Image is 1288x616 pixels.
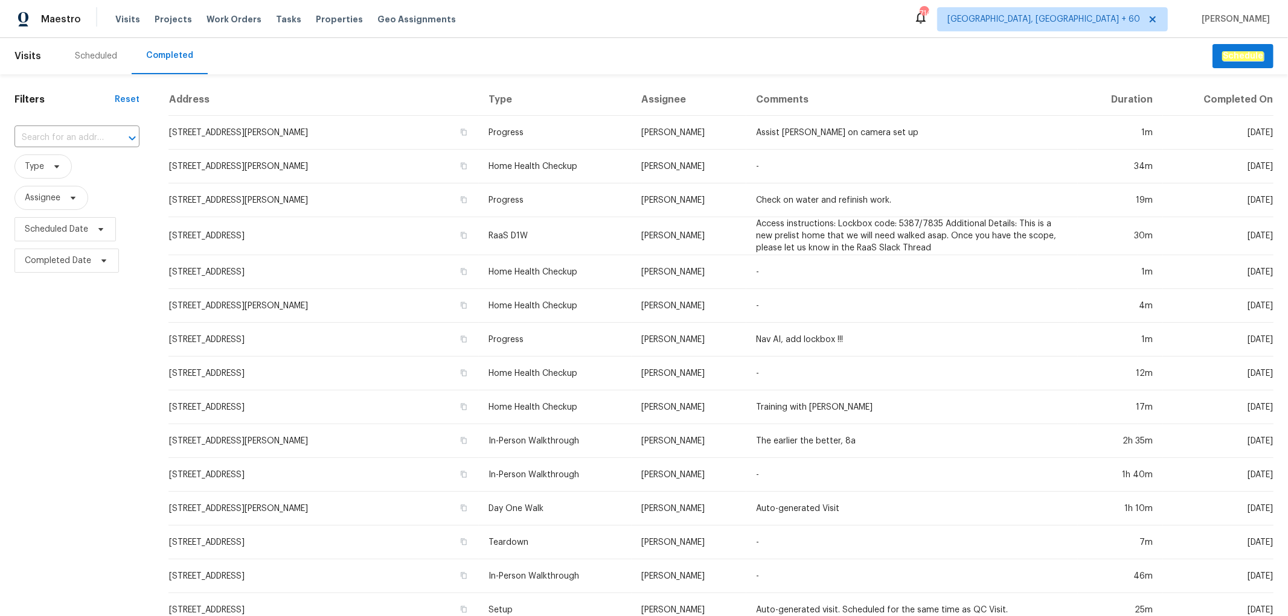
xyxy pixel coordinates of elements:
[168,492,479,526] td: [STREET_ADDRESS][PERSON_NAME]
[1163,116,1274,150] td: [DATE]
[168,526,479,559] td: [STREET_ADDRESS]
[632,424,746,458] td: [PERSON_NAME]
[316,13,363,25] span: Properties
[168,150,479,183] td: [STREET_ADDRESS][PERSON_NAME]
[746,492,1078,526] td: Auto-generated Visit
[458,401,469,412] button: Copy Address
[377,13,456,25] span: Geo Assignments
[458,604,469,615] button: Copy Address
[479,255,632,289] td: Home Health Checkup
[14,94,115,106] h1: Filters
[632,116,746,150] td: [PERSON_NAME]
[458,127,469,138] button: Copy Address
[1163,458,1274,492] td: [DATE]
[207,13,261,25] span: Work Orders
[124,130,141,147] button: Open
[746,183,1078,217] td: Check on water and refinish work.
[746,458,1078,492] td: -
[1078,492,1162,526] td: 1h 10m
[1197,13,1270,25] span: [PERSON_NAME]
[746,526,1078,559] td: -
[632,458,746,492] td: [PERSON_NAME]
[14,43,41,69] span: Visits
[168,255,479,289] td: [STREET_ADDRESS]
[458,160,469,171] button: Copy Address
[1163,217,1274,255] td: [DATE]
[458,230,469,241] button: Copy Address
[632,492,746,526] td: [PERSON_NAME]
[14,129,106,147] input: Search for an address...
[479,217,632,255] td: RaaS D1W
[115,13,140,25] span: Visits
[25,192,60,204] span: Assignee
[746,150,1078,183] td: -
[632,255,746,289] td: [PERSON_NAME]
[632,357,746,390] td: [PERSON_NAME]
[632,289,746,323] td: [PERSON_NAME]
[168,84,479,116] th: Address
[1078,323,1162,357] td: 1m
[746,217,1078,255] td: Access instructions: Lockbox code: 5387/7835 Additional Details: This is a new prelist home that ...
[746,390,1078,424] td: Training with [PERSON_NAME]
[1163,357,1274,390] td: [DATE]
[1222,51,1264,61] em: Schedule
[746,323,1078,357] td: Nav AI, add lockbox !!!
[458,194,469,205] button: Copy Address
[1163,424,1274,458] td: [DATE]
[25,160,44,173] span: Type
[479,289,632,323] td: Home Health Checkup
[1163,255,1274,289] td: [DATE]
[1163,390,1274,424] td: [DATE]
[458,570,469,581] button: Copy Address
[1078,217,1162,255] td: 30m
[168,183,479,217] td: [STREET_ADDRESS][PERSON_NAME]
[1078,289,1162,323] td: 4m
[168,323,479,357] td: [STREET_ADDRESS]
[75,50,117,62] div: Scheduled
[168,116,479,150] td: [STREET_ADDRESS][PERSON_NAME]
[479,390,632,424] td: Home Health Checkup
[746,357,1078,390] td: -
[479,84,632,116] th: Type
[479,323,632,357] td: Progress
[168,458,479,492] td: [STREET_ADDRESS]
[1078,116,1162,150] td: 1m
[458,536,469,547] button: Copy Address
[1163,559,1274,593] td: [DATE]
[1163,150,1274,183] td: [DATE]
[479,116,632,150] td: Progress
[1078,357,1162,390] td: 12m
[458,300,469,311] button: Copy Address
[168,357,479,390] td: [STREET_ADDRESS]
[632,323,746,357] td: [PERSON_NAME]
[168,390,479,424] td: [STREET_ADDRESS]
[479,357,632,390] td: Home Health Checkup
[25,223,88,235] span: Scheduled Date
[632,150,746,183] td: [PERSON_NAME]
[746,424,1078,458] td: The earlier the better, 8a
[458,266,469,277] button: Copy Address
[1163,183,1274,217] td: [DATE]
[458,469,469,480] button: Copy Address
[458,334,469,345] button: Copy Address
[168,289,479,323] td: [STREET_ADDRESS][PERSON_NAME]
[632,390,746,424] td: [PERSON_NAME]
[1163,323,1274,357] td: [DATE]
[1078,458,1162,492] td: 1h 40m
[155,13,192,25] span: Projects
[115,94,139,106] div: Reset
[1078,255,1162,289] td: 1m
[168,217,479,255] td: [STREET_ADDRESS]
[1078,424,1162,458] td: 2h 35m
[1078,150,1162,183] td: 34m
[479,559,632,593] td: In-Person Walkthrough
[1163,526,1274,559] td: [DATE]
[1163,492,1274,526] td: [DATE]
[1078,526,1162,559] td: 7m
[276,15,301,24] span: Tasks
[479,183,632,217] td: Progress
[1078,559,1162,593] td: 46m
[920,7,928,19] div: 714
[1163,84,1274,116] th: Completed On
[458,435,469,446] button: Copy Address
